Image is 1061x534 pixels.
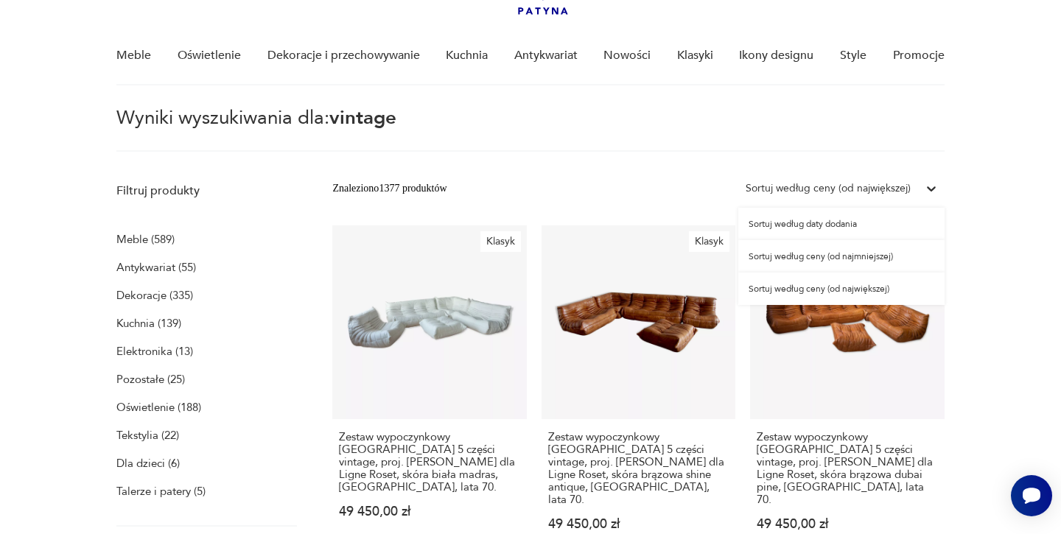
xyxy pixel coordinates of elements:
p: 49 450,00 zł [548,518,729,530]
a: Meble [116,27,151,84]
a: Oświetlenie [178,27,241,84]
a: Tekstylia (22) [116,425,179,446]
a: Ikony designu [739,27,813,84]
div: Znaleziono 1377 produktów [332,180,447,197]
a: Dla dzieci (6) [116,453,180,474]
div: Sortuj według ceny (od największej) [738,273,945,305]
a: Oświetlenie (188) [116,397,201,418]
p: Wyniki wyszukiwania dla: [116,109,944,152]
h3: Zestaw wypoczynkowy [GEOGRAPHIC_DATA] 5 części vintage, proj. [PERSON_NAME] dla Ligne Roset, skór... [339,431,519,493]
a: Elektronika (13) [116,341,193,362]
a: Antykwariat [514,27,578,84]
div: Sortuj według ceny (od największej) [746,180,911,197]
span: vintage [329,105,396,131]
a: Kuchnia (139) [116,313,181,334]
a: Promocje [893,27,945,84]
p: 49 450,00 zł [757,518,937,530]
div: Sortuj według daty dodania [738,208,945,240]
p: 49 450,00 zł [339,505,519,518]
a: Klasyki [677,27,713,84]
a: Style [840,27,866,84]
div: Sortuj według ceny (od najmniejszej) [738,240,945,273]
a: Kuchnia [446,27,488,84]
a: Antykwariat (55) [116,257,196,278]
p: Filtruj produkty [116,183,297,199]
iframe: Smartsupp widget button [1011,475,1052,516]
a: Talerze i patery (5) [116,481,206,502]
h3: Zestaw wypoczynkowy [GEOGRAPHIC_DATA] 5 części vintage, proj. [PERSON_NAME] dla Ligne Roset, skór... [548,431,729,506]
h3: Zestaw wypoczynkowy [GEOGRAPHIC_DATA] 5 części vintage, proj. [PERSON_NAME] dla Ligne Roset, skór... [757,431,937,506]
a: Dekoracje (335) [116,285,193,306]
a: Pozostałe (25) [116,369,185,390]
a: Dekoracje i przechowywanie [267,27,420,84]
a: Nowości [603,27,651,84]
a: Meble (589) [116,229,175,250]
